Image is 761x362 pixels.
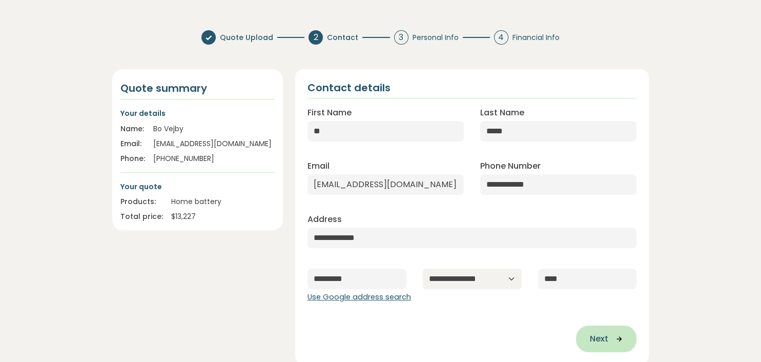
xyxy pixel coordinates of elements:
div: 2 [308,30,323,45]
label: Email [307,160,330,172]
span: Financial Info [512,32,560,43]
label: Phone Number [480,160,541,172]
div: Total price: [120,211,163,222]
label: Address [307,213,342,226]
label: First Name [307,107,352,119]
div: Email: [120,138,145,149]
span: Next [589,333,608,345]
div: [EMAIL_ADDRESS][DOMAIN_NAME] [153,138,275,149]
div: 4 [494,30,508,45]
input: Enter email [307,174,464,195]
span: Quote Upload [220,32,273,43]
span: Contact [327,32,358,43]
span: Personal Info [413,32,459,43]
button: Next [576,326,636,352]
div: $ 13,227 [171,211,275,222]
p: Your quote [120,181,275,192]
div: Name: [120,124,145,134]
h2: Contact details [307,82,390,94]
div: 3 [394,30,408,45]
div: Home battery [171,196,275,207]
div: [PHONE_NUMBER] [153,153,275,164]
div: Bo Vejby [153,124,275,134]
p: Your details [120,108,275,119]
div: Phone: [120,153,145,164]
h4: Quote summary [120,82,275,95]
button: Use Google address search [307,292,411,303]
div: Products: [120,196,163,207]
label: Last Name [480,107,524,119]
